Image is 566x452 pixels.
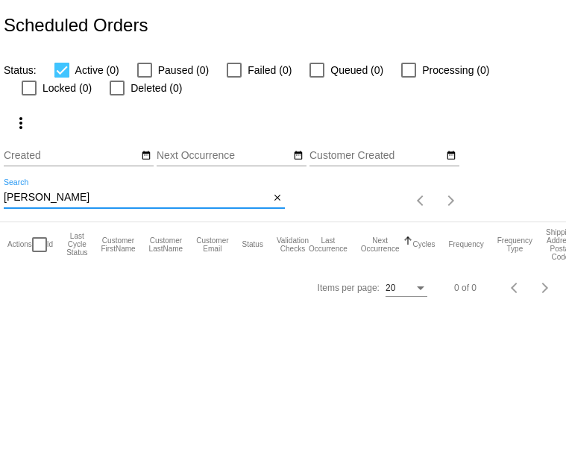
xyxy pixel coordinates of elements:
[446,150,456,162] mat-icon: date_range
[318,283,380,293] div: Items per page:
[309,150,444,162] input: Customer Created
[7,222,32,267] mat-header-cell: Actions
[47,240,53,249] button: Change sorting for Id
[141,150,151,162] mat-icon: date_range
[330,61,383,79] span: Queued (0)
[269,190,285,206] button: Clear
[131,79,182,97] span: Deleted (0)
[454,283,477,293] div: 0 of 0
[436,186,466,216] button: Next page
[497,236,532,253] button: Change sorting for FrequencyType
[4,15,148,36] h2: Scheduled Orders
[158,61,209,79] span: Paused (0)
[500,273,530,303] button: Previous page
[101,236,135,253] button: Change sorting for CustomerFirstName
[422,61,489,79] span: Processing (0)
[75,61,119,79] span: Active (0)
[43,79,92,97] span: Locked (0)
[530,273,560,303] button: Next page
[149,236,183,253] button: Change sorting for CustomerLastName
[12,114,30,132] mat-icon: more_vert
[248,61,292,79] span: Failed (0)
[386,283,427,294] mat-select: Items per page:
[309,236,348,253] button: Change sorting for LastOccurrenceUtc
[196,236,228,253] button: Change sorting for CustomerEmail
[272,192,283,204] mat-icon: close
[448,240,483,249] button: Change sorting for Frequency
[4,150,138,162] input: Created
[4,192,269,204] input: Search
[4,64,37,76] span: Status:
[277,222,309,267] mat-header-cell: Validation Checks
[386,283,395,293] span: 20
[406,186,436,216] button: Previous page
[293,150,304,162] mat-icon: date_range
[157,150,291,162] input: Next Occurrence
[66,232,87,257] button: Change sorting for LastProcessingCycleId
[242,240,263,249] button: Change sorting for Status
[412,240,435,249] button: Change sorting for Cycles
[361,236,400,253] button: Change sorting for NextOccurrenceUtc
